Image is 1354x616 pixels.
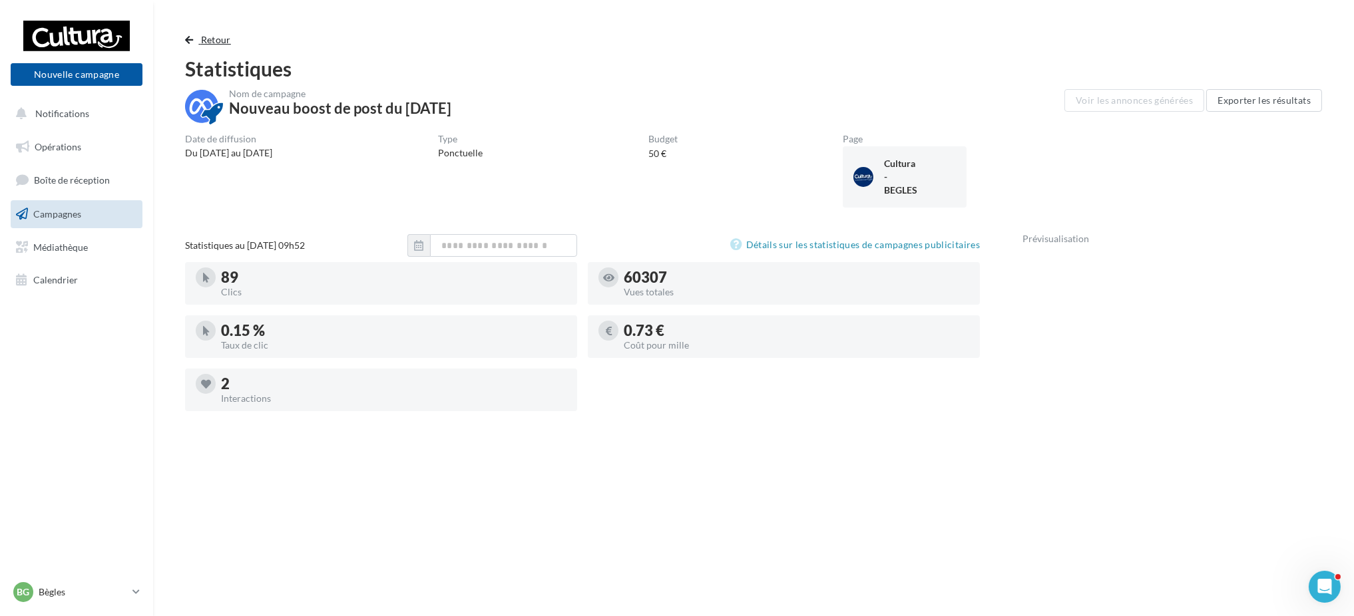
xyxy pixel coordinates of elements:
[34,174,110,186] span: Boîte de réception
[185,59,1322,78] div: Statistiques
[201,34,231,45] span: Retour
[229,101,451,116] div: Nouveau boost de post du [DATE]
[853,157,956,197] a: Cultura - BEGLES
[730,237,980,253] a: Détails sur les statistiques de campagnes publicitaires
[1064,89,1204,112] button: Voir les annonces générées
[11,63,142,86] button: Nouvelle campagne
[1206,89,1322,112] button: Exporter les résultats
[35,141,81,152] span: Opérations
[17,585,30,599] span: Bg
[8,266,145,294] a: Calendrier
[221,323,566,338] div: 0.15 %
[229,89,451,98] div: Nom de campagne
[624,323,969,338] div: 0.73 €
[221,341,566,350] div: Taux de clic
[221,377,566,391] div: 2
[8,133,145,161] a: Opérations
[8,166,145,194] a: Boîte de réception
[33,274,78,285] span: Calendrier
[185,32,236,48] button: Retour
[884,157,927,197] div: Cultura - BEGLES
[1022,234,1322,243] div: Prévisualisation
[624,287,969,297] div: Vues totales
[35,108,89,119] span: Notifications
[624,341,969,350] div: Coût pour mille
[39,585,127,599] p: Bègles
[1309,571,1341,603] iframe: Intercom live chat
[185,134,272,144] div: Date de diffusion
[843,134,967,144] div: Page
[33,208,81,220] span: Campagnes
[8,233,145,261] a: Médiathèque
[624,270,969,285] div: 60307
[438,134,483,144] div: Type
[648,134,678,144] div: Budget
[221,270,566,285] div: 89
[221,287,566,297] div: Clics
[33,241,88,252] span: Médiathèque
[8,200,145,228] a: Campagnes
[648,147,666,160] div: 50 €
[8,100,140,128] button: Notifications
[185,239,407,252] div: Statistiques au [DATE] 09h52
[185,146,272,160] div: Du [DATE] au [DATE]
[11,579,142,605] a: Bg Bègles
[438,146,483,160] div: Ponctuelle
[221,394,566,403] div: Interactions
